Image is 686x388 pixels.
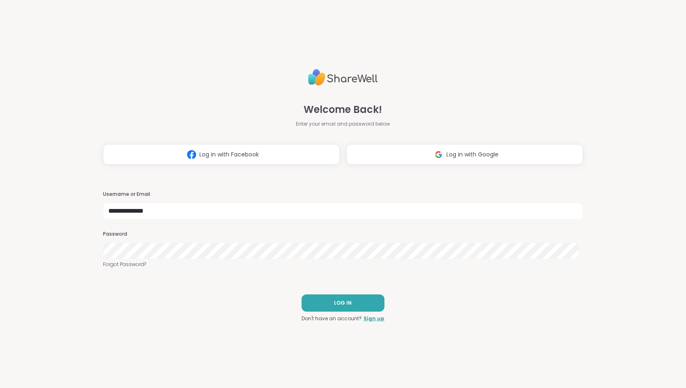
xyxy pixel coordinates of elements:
[308,66,378,89] img: ShareWell Logo
[446,150,498,159] span: Log in with Google
[103,191,583,198] h3: Username or Email
[302,294,384,312] button: LOG IN
[103,144,340,165] button: Log in with Facebook
[431,147,446,162] img: ShareWell Logomark
[346,144,583,165] button: Log in with Google
[296,120,390,128] span: Enter your email and password below
[184,147,199,162] img: ShareWell Logomark
[304,102,382,117] span: Welcome Back!
[302,315,362,322] span: Don't have an account?
[199,150,259,159] span: Log in with Facebook
[334,299,352,307] span: LOG IN
[364,315,384,322] a: Sign up
[103,231,583,238] h3: Password
[103,261,583,268] a: Forgot Password?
